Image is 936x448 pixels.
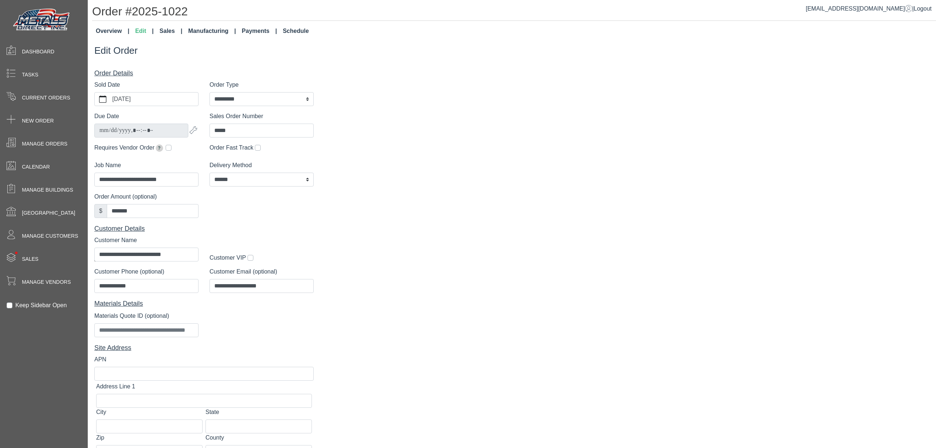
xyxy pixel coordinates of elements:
[210,112,263,121] label: Sales Order Number
[280,24,312,38] a: Schedule
[22,209,75,217] span: [GEOGRAPHIC_DATA]
[94,192,157,201] label: Order Amount (optional)
[99,95,106,103] svg: calendar
[95,93,111,106] button: calendar
[94,312,169,320] label: Materials Quote ID (optional)
[156,144,163,152] span: Extends due date by 2 weeks for pickup orders
[94,299,314,309] div: Materials Details
[210,161,252,170] label: Delivery Method
[210,80,239,89] label: Order Type
[132,24,157,38] a: Edit
[22,48,54,56] span: Dashboard
[22,186,73,194] span: Manage Buildings
[22,117,54,125] span: New Order
[94,143,164,152] label: Requires Vendor Order
[94,236,137,245] label: Customer Name
[94,343,314,353] div: Site Address
[22,232,78,240] span: Manage Customers
[96,408,106,417] label: City
[7,241,26,265] span: •
[92,4,936,21] h1: Order #2025-1022
[205,433,224,442] label: County
[914,5,932,12] span: Logout
[22,278,71,286] span: Manage Vendors
[205,408,219,417] label: State
[806,5,912,12] a: [EMAIL_ADDRESS][DOMAIN_NAME]
[94,355,106,364] label: APN
[94,80,120,89] label: Sold Date
[94,112,119,121] label: Due Date
[806,4,932,13] div: |
[94,267,164,276] label: Customer Phone (optional)
[94,204,107,218] div: $
[94,45,529,56] h3: Edit Order
[210,253,246,262] label: Customer VIP
[22,163,50,171] span: Calendar
[15,301,67,310] label: Keep Sidebar Open
[96,382,135,391] label: Address Line 1
[96,433,104,442] label: Zip
[185,24,239,38] a: Manufacturing
[156,24,185,38] a: Sales
[22,94,70,102] span: Current Orders
[22,71,38,79] span: Tasks
[93,24,132,38] a: Overview
[210,267,277,276] label: Customer Email (optional)
[210,143,253,152] label: Order Fast Track
[94,161,121,170] label: Job Name
[22,255,38,263] span: Sales
[111,93,198,106] label: [DATE]
[94,68,314,78] div: Order Details
[11,7,73,34] img: Metals Direct Inc Logo
[22,140,67,148] span: Manage Orders
[239,24,280,38] a: Payments
[94,224,314,234] div: Customer Details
